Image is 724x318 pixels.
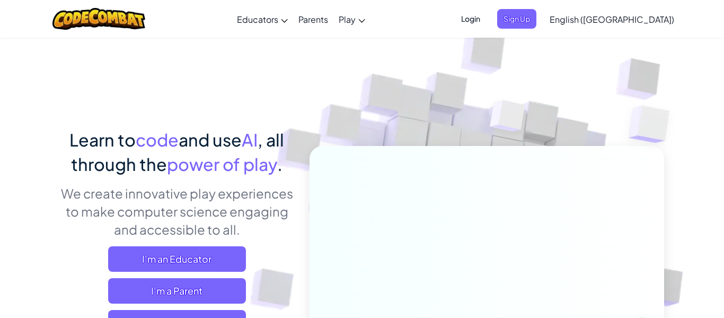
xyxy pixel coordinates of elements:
[108,278,246,304] a: I'm a Parent
[69,129,136,150] span: Learn to
[242,129,258,150] span: AI
[470,79,546,158] img: Overlap cubes
[232,5,293,33] a: Educators
[60,184,294,238] p: We create innovative play experiences to make computer science engaging and accessible to all.
[293,5,333,33] a: Parents
[179,129,242,150] span: and use
[333,5,370,33] a: Play
[550,14,674,25] span: English ([GEOGRAPHIC_DATA])
[277,153,282,175] span: .
[237,14,278,25] span: Educators
[136,129,179,150] span: code
[108,246,246,272] a: I'm an Educator
[455,9,487,29] button: Login
[607,80,699,169] img: Overlap cubes
[497,9,536,29] button: Sign Up
[544,5,679,33] a: English ([GEOGRAPHIC_DATA])
[339,14,356,25] span: Play
[52,8,145,30] img: CodeCombat logo
[167,153,277,175] span: power of play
